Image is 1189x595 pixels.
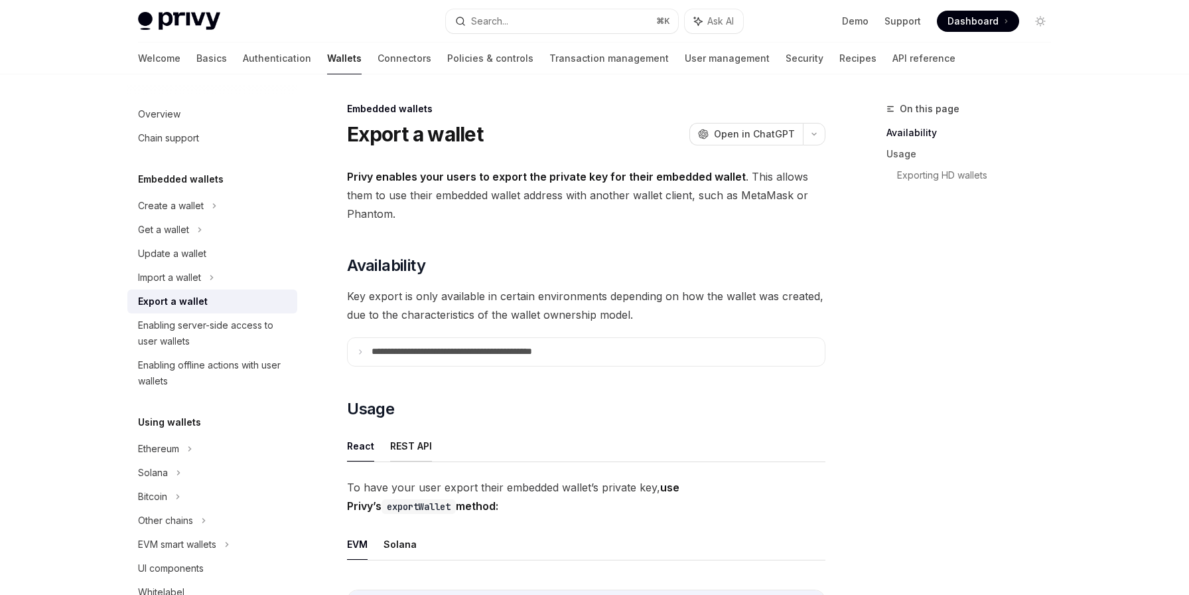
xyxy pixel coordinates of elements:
span: To have your user export their embedded wallet’s private key, [347,478,825,515]
a: Export a wallet [127,290,297,313]
span: Open in ChatGPT [714,127,795,141]
a: Dashboard [937,11,1019,32]
div: Export a wallet [138,294,208,309]
h1: Export a wallet [347,122,483,146]
a: Security [786,42,823,74]
a: Transaction management [549,42,669,74]
a: Chain support [127,126,297,150]
a: Authentication [243,42,311,74]
div: Embedded wallets [347,102,825,116]
a: Overview [127,102,297,126]
a: API reference [892,42,955,74]
a: Policies & controls [447,42,533,74]
span: Usage [347,398,394,420]
span: Key export is only available in certain environments depending on how the wallet was created, due... [347,287,825,324]
a: Welcome [138,42,180,74]
button: Toggle dark mode [1030,11,1051,32]
a: UI components [127,556,297,580]
span: . This allows them to use their embedded wallet address with another wallet client, such as MetaM... [347,167,825,223]
h5: Using wallets [138,414,201,430]
div: Overview [138,106,180,122]
span: Ask AI [707,15,734,28]
a: Wallets [327,42,362,74]
button: Ask AI [685,9,743,33]
a: Usage [886,143,1062,165]
a: Enabling offline actions with user wallets [127,353,297,393]
div: Get a wallet [138,222,189,238]
button: Search...⌘K [446,9,678,33]
span: On this page [900,101,959,117]
div: Other chains [138,513,193,529]
div: Create a wallet [138,198,204,214]
a: Exporting HD wallets [897,165,1062,186]
div: Ethereum [138,441,179,457]
button: React [347,430,374,462]
a: Recipes [839,42,876,74]
div: Enabling offline actions with user wallets [138,357,289,389]
button: Solana [384,529,417,560]
a: Basics [196,42,227,74]
div: Update a wallet [138,246,206,262]
a: Enabling server-side access to user wallets [127,313,297,353]
strong: use Privy’s method: [347,481,679,513]
button: Open in ChatGPT [689,123,803,145]
span: ⌘ K [656,16,670,27]
code: exportWallet [382,499,456,514]
a: Connectors [378,42,431,74]
img: light logo [138,12,220,31]
div: Solana [138,465,168,481]
div: UI components [138,560,204,576]
a: User management [685,42,770,74]
div: Search... [471,13,508,29]
a: Update a wallet [127,242,297,266]
span: Availability [347,255,425,276]
button: EVM [347,529,368,560]
div: Enabling server-side access to user wallets [138,317,289,349]
a: Availability [886,122,1062,143]
div: Import a wallet [138,270,201,286]
h5: Embedded wallets [138,171,224,187]
div: Bitcoin [138,489,167,505]
span: Dashboard [947,15,999,28]
button: REST API [390,430,432,462]
div: EVM smart wallets [138,537,216,552]
a: Demo [842,15,869,28]
div: Chain support [138,130,199,146]
a: Support [884,15,921,28]
strong: Privy enables your users to export the private key for their embedded wallet [347,170,746,183]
